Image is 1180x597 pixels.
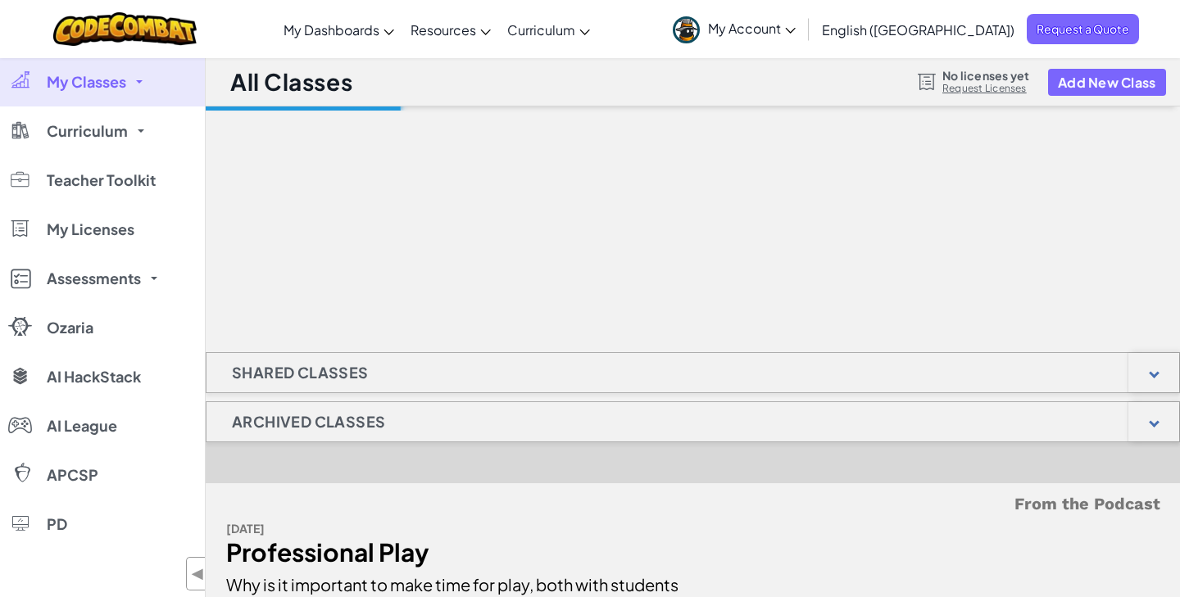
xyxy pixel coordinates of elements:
[411,21,476,38] span: Resources
[226,491,1160,517] h5: From the Podcast
[191,562,205,586] span: ◀
[499,7,598,52] a: Curriculum
[47,124,128,138] span: Curriculum
[226,517,681,540] div: [DATE]
[47,320,93,335] span: Ozaria
[814,7,1023,52] a: English ([GEOGRAPHIC_DATA])
[47,173,156,188] span: Teacher Toolkit
[284,21,379,38] span: My Dashboards
[206,352,394,393] h1: Shared Classes
[665,3,804,55] a: My Account
[942,82,1029,95] a: Request Licenses
[942,69,1029,82] span: No licenses yet
[1048,69,1166,96] button: Add New Class
[206,401,411,442] h1: Archived Classes
[47,271,141,286] span: Assessments
[1027,14,1139,44] a: Request a Quote
[47,75,126,89] span: My Classes
[822,21,1014,38] span: English ([GEOGRAPHIC_DATA])
[507,21,575,38] span: Curriculum
[673,16,700,43] img: avatar
[708,20,796,37] span: My Account
[47,418,117,433] span: AI League
[226,540,681,564] div: Professional Play
[53,12,197,46] img: CodeCombat logo
[47,369,141,384] span: AI HackStack
[230,66,352,97] h1: All Classes
[402,7,499,52] a: Resources
[275,7,402,52] a: My Dashboards
[47,222,134,237] span: My Licenses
